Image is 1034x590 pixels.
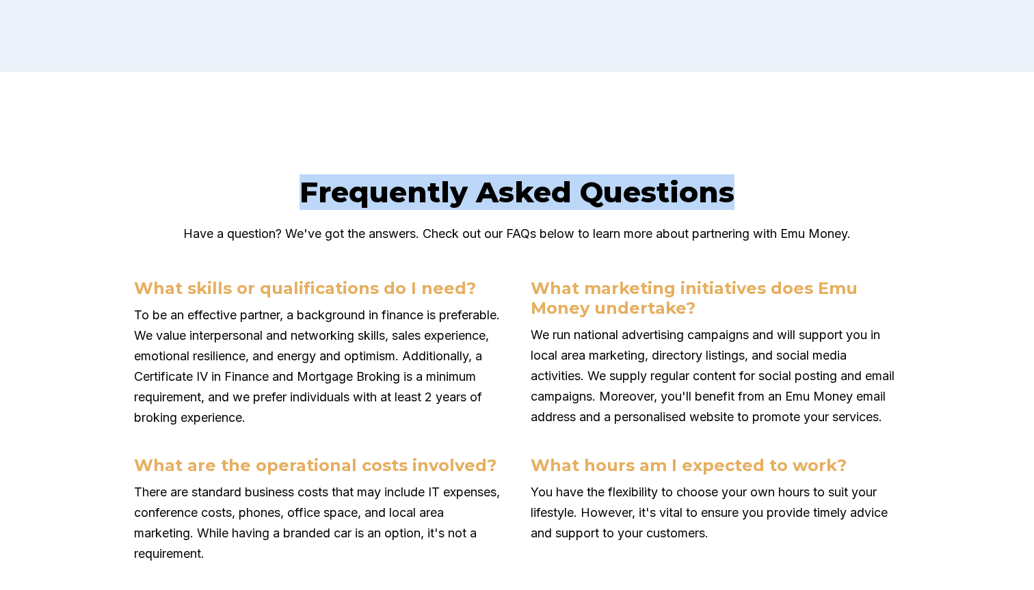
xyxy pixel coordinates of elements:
[134,305,503,428] p: To be an effective partner, a background in finance is preferable. We value interpersonal and net...
[531,278,900,318] h3: What marketing initiatives does Emu Money undertake?
[134,224,900,244] p: Have a question? We've got the answers. Check out our FAQs below to learn more about partnering w...
[531,455,900,475] h3: What hours am I expected to work?
[134,455,503,475] h3: What are the operational costs involved?
[134,174,900,210] h2: Frequently Asked Questions
[531,325,900,427] p: We run national advertising campaigns and will support you in local area marketing, directory lis...
[531,482,900,544] p: You have the flexibility to choose your own hours to suit your lifestyle. However, it's vital to ...
[134,482,503,564] p: There are standard business costs that may include IT expenses, conference costs, phones, office ...
[134,278,503,298] h3: What skills or qualifications do I need?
